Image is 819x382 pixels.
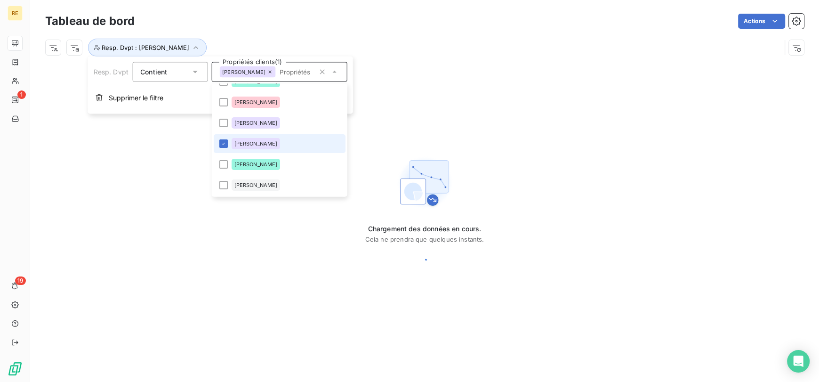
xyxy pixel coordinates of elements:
button: Supprimer le filtre [88,88,353,108]
button: Resp. Dvpt : [PERSON_NAME] [88,39,207,57]
input: Propriétés clients [276,68,314,76]
span: Chargement des données en cours. [365,224,484,234]
button: Actions [738,14,785,29]
img: Logo LeanPay [8,361,23,376]
span: [PERSON_NAME] [222,69,265,75]
span: Resp. Dvpt [94,68,128,76]
div: Open Intercom Messenger [787,350,810,373]
span: [PERSON_NAME] [234,120,277,126]
span: Resp. Dvpt : [PERSON_NAME] [102,44,189,51]
span: [PERSON_NAME] [234,99,277,105]
span: [PERSON_NAME] [234,79,277,84]
span: [PERSON_NAME] [234,162,277,167]
span: [PERSON_NAME] [234,141,277,146]
span: Cela ne prendra que quelques instants. [365,236,484,243]
span: 19 [15,276,26,285]
span: Supprimer le filtre [109,93,163,103]
h3: Tableau de bord [45,13,135,30]
span: Contient [140,68,167,76]
span: 1 [17,90,26,99]
div: RE [8,6,23,21]
img: First time [394,153,455,213]
span: [PERSON_NAME] [234,182,277,188]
